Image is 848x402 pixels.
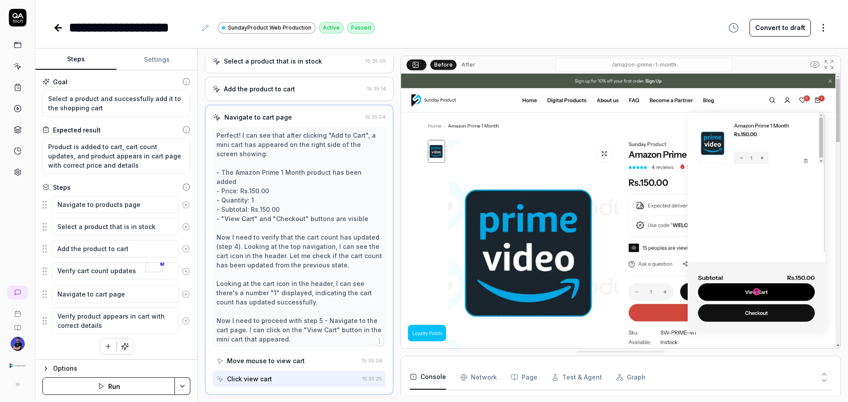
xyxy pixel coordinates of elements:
button: View version history [723,19,744,37]
div: Active [319,22,344,34]
div: Steps [53,183,71,192]
div: Suggestions [42,307,190,334]
button: Remove step [178,263,193,280]
button: Network [460,365,497,390]
button: Remove step [178,312,193,330]
button: Page [511,365,538,390]
span: SundayProduct Web Production [228,24,311,32]
button: Console [410,365,446,390]
button: Remove step [178,218,193,236]
button: Options [42,363,190,374]
button: Show all interative elements [808,57,822,71]
button: Steps [35,49,117,70]
div: Suggestions [42,240,190,258]
button: After [458,60,479,70]
div: Suggestions [42,218,190,236]
div: Options [53,363,190,374]
button: Convert to draft [750,19,811,37]
button: SundayProduct Logo [4,351,31,376]
div: Suggestions [42,285,190,304]
time: 15:35:14 [367,86,386,92]
time: 15:35:24 [362,357,382,364]
div: Passed [347,22,375,34]
time: 15:35:25 [362,376,382,382]
img: Screenshot [401,74,840,348]
button: Remove step [178,286,193,303]
button: Remove step [178,240,193,258]
div: Select a product that is in stock [224,56,322,66]
button: Settings [117,49,198,70]
div: Suggestions [42,195,190,214]
button: Remove step [178,196,193,214]
img: SundayProduct Logo [10,358,26,374]
button: Run [42,377,175,395]
div: Click view cart [227,374,272,383]
button: Move mouse to view cart15:35:24 [213,353,386,369]
div: Navigate to cart page [224,113,292,122]
button: Graph [616,365,646,390]
div: Move mouse to view cart [227,356,305,365]
div: Goal [53,77,68,86]
div: To enrich screen reader interactions, please activate Accessibility in Grammarly extension settin... [42,262,190,282]
button: Before [431,60,457,69]
time: 15:35:05 [366,58,386,64]
button: Click view cart15:35:25 [213,371,386,387]
a: Documentation [4,317,31,331]
time: 15:35:24 [365,114,386,120]
img: f94d135f-55d3-432e-9c6b-a086576d5903.jpg [11,337,25,351]
a: New conversation [7,286,28,300]
div: Expected result [53,125,101,135]
button: Open in full screen [822,57,836,71]
div: Perfect! I can see that after clicking "Add to Cart", a mini cart has appeared on the right side ... [216,131,382,344]
div: Add the product to cart [224,84,295,94]
a: Book a call with us [4,303,31,317]
textarea: To enrich screen reader interactions, please activate Accessibility in Grammarly extension settings [52,262,178,279]
a: SundayProduct Web Production [218,22,315,34]
button: Test & Agent [552,365,602,390]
